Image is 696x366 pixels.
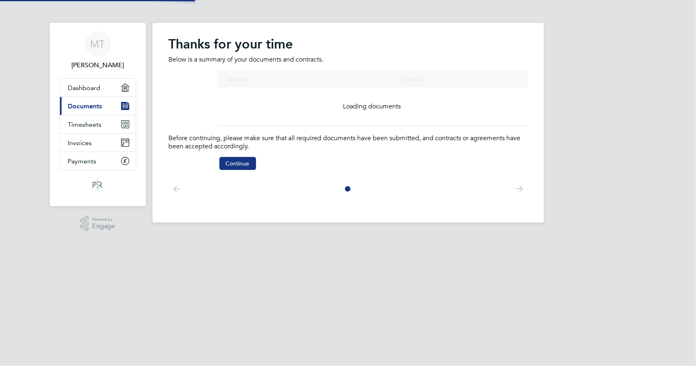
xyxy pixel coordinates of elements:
span: Powered by [92,216,115,223]
span: Marcin Turek [60,60,136,70]
p: Below is a summary of your documents and contracts. [169,55,528,64]
a: Go to home page [60,179,136,192]
span: Payments [68,157,97,165]
span: Documents [68,102,102,110]
span: Invoices [68,139,92,147]
a: MT[PERSON_NAME] [60,31,136,70]
span: Timesheets [68,121,102,128]
p: Before continuing, please make sure that all required documents have been submitted, and contract... [169,134,528,151]
button: Continue [219,157,256,170]
span: MT [91,39,105,49]
span: Engage [92,223,115,230]
nav: Main navigation [50,23,146,206]
a: Payments [60,152,136,170]
a: Timesheets [60,115,136,133]
a: Powered byEngage [80,216,115,232]
a: Invoices [60,134,136,152]
span: Dashboard [68,84,101,92]
img: psrsolutions-logo-retina.png [90,179,105,192]
h2: Thanks for your time [169,36,528,52]
a: Dashboard [60,79,136,97]
a: Documents [60,97,136,115]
